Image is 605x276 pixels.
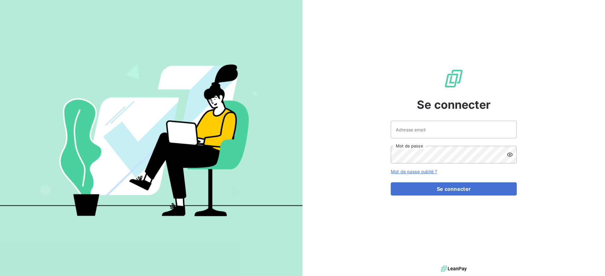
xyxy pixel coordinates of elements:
a: Mot de passe oublié ? [391,169,437,174]
input: placeholder [391,121,517,138]
button: Se connecter [391,182,517,196]
span: Se connecter [417,96,491,113]
img: Logo LeanPay [444,69,464,89]
img: logo [441,264,467,273]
